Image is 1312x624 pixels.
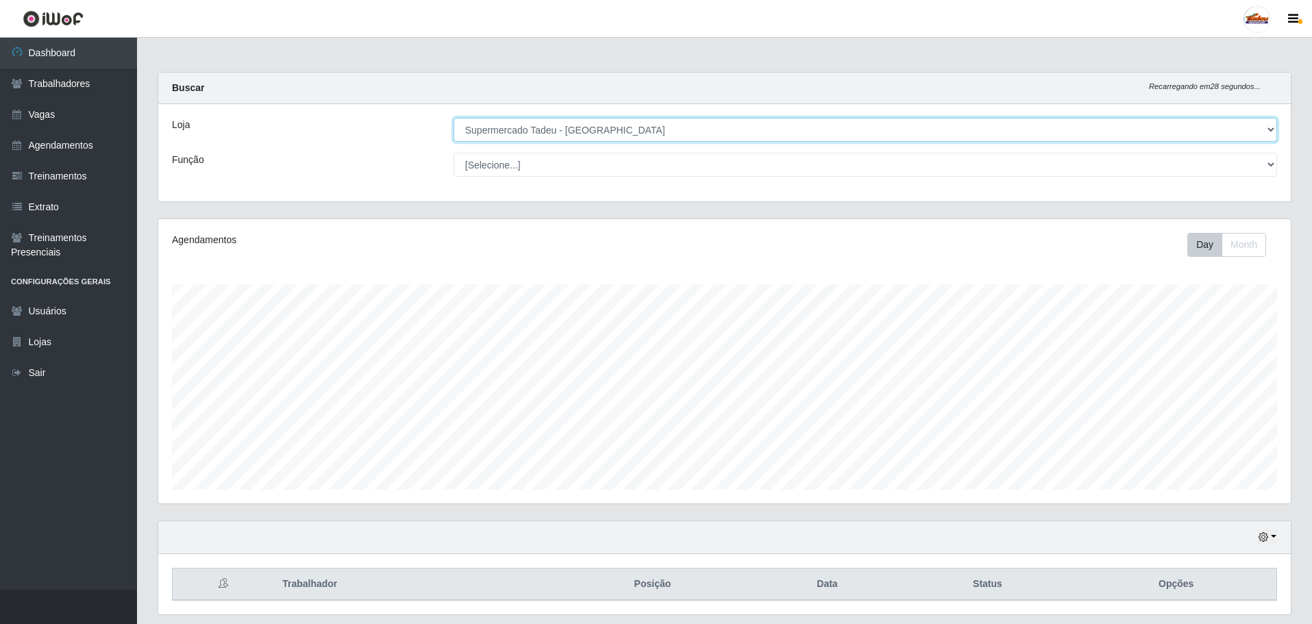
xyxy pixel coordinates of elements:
[1149,82,1261,90] i: Recarregando em 28 segundos...
[23,10,84,27] img: CoreUI Logo
[1076,569,1276,601] th: Opções
[172,82,204,93] strong: Buscar
[1187,233,1266,257] div: First group
[274,569,549,601] th: Trabalhador
[899,569,1076,601] th: Status
[549,569,755,601] th: Posição
[172,153,204,167] label: Função
[1187,233,1277,257] div: Toolbar with button groups
[172,233,621,247] div: Agendamentos
[1187,233,1222,257] button: Day
[172,118,190,132] label: Loja
[756,569,900,601] th: Data
[1222,233,1266,257] button: Month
